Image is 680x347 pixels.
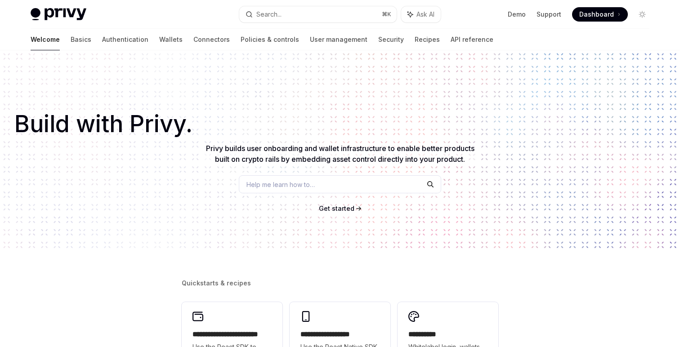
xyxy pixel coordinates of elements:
a: Get started [319,204,354,213]
img: light logo [31,8,86,21]
a: Wallets [159,29,183,50]
a: User management [310,29,367,50]
button: Toggle dark mode [635,7,649,22]
span: Quickstarts & recipes [182,279,251,288]
a: API reference [451,29,493,50]
a: Authentication [102,29,148,50]
a: Support [537,10,561,19]
button: Search...⌘K [239,6,397,22]
a: Basics [71,29,91,50]
a: Policies & controls [241,29,299,50]
span: Privy builds user onboarding and wallet infrastructure to enable better products built on crypto ... [206,144,474,164]
span: Get started [319,205,354,212]
span: ⌘ K [382,11,391,18]
button: Ask AI [401,6,441,22]
span: Build with Privy. [14,116,192,132]
a: Security [378,29,404,50]
span: Ask AI [416,10,434,19]
a: Demo [508,10,526,19]
a: Welcome [31,29,60,50]
span: Dashboard [579,10,614,19]
div: Search... [256,9,282,20]
span: Help me learn how to… [246,180,315,189]
a: Recipes [415,29,440,50]
a: Connectors [193,29,230,50]
a: Dashboard [572,7,628,22]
